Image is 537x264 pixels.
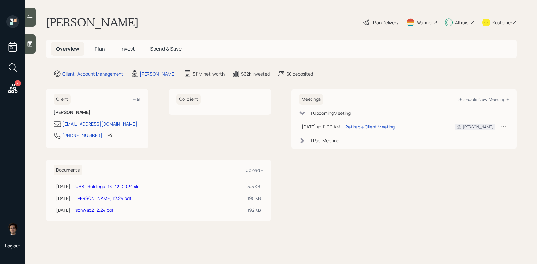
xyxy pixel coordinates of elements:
div: Warmer [417,19,433,26]
div: Edit [133,96,141,102]
div: PST [107,132,115,138]
h6: Co-client [176,94,201,105]
h6: Meetings [299,94,323,105]
div: [DATE] [56,207,70,213]
div: $1.1M net-worth [193,70,225,77]
div: Altruist [455,19,470,26]
span: Overview [56,45,79,52]
div: Client · Account Management [62,70,123,77]
div: 4 [15,80,21,86]
div: 1 Past Meeting [311,137,339,144]
div: [DATE] at 11:00 AM [302,123,340,130]
div: 192 KB [247,207,261,213]
div: Schedule New Meeting + [458,96,509,102]
div: [PHONE_NUMBER] [62,132,102,139]
div: [PERSON_NAME] [140,70,176,77]
div: [DATE] [56,183,70,190]
h6: Documents [54,165,82,175]
span: Spend & Save [150,45,182,52]
div: 195 KB [247,195,261,202]
div: Upload + [246,167,263,173]
a: [PERSON_NAME] 12.24.pdf [75,195,131,201]
h6: [PERSON_NAME] [54,110,141,115]
div: Retirable Client Meeting [345,123,395,130]
span: Invest [120,45,135,52]
div: $0 deposited [286,70,313,77]
div: Plan Delivery [373,19,398,26]
div: [EMAIL_ADDRESS][DOMAIN_NAME] [62,121,137,127]
a: UBS_Holdings_16_12_2024.xls [75,183,139,189]
span: Plan [95,45,105,52]
div: Log out [5,243,20,249]
div: 5.5 KB [247,183,261,190]
div: $62k invested [241,70,270,77]
h6: Client [54,94,71,105]
div: 1 Upcoming Meeting [311,110,351,116]
a: schwab2 12.24.pdf [75,207,113,213]
img: harrison-schaefer-headshot-2.png [6,222,19,235]
div: Kustomer [492,19,512,26]
div: [PERSON_NAME] [463,124,494,130]
div: [DATE] [56,195,70,202]
h1: [PERSON_NAME] [46,15,139,29]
